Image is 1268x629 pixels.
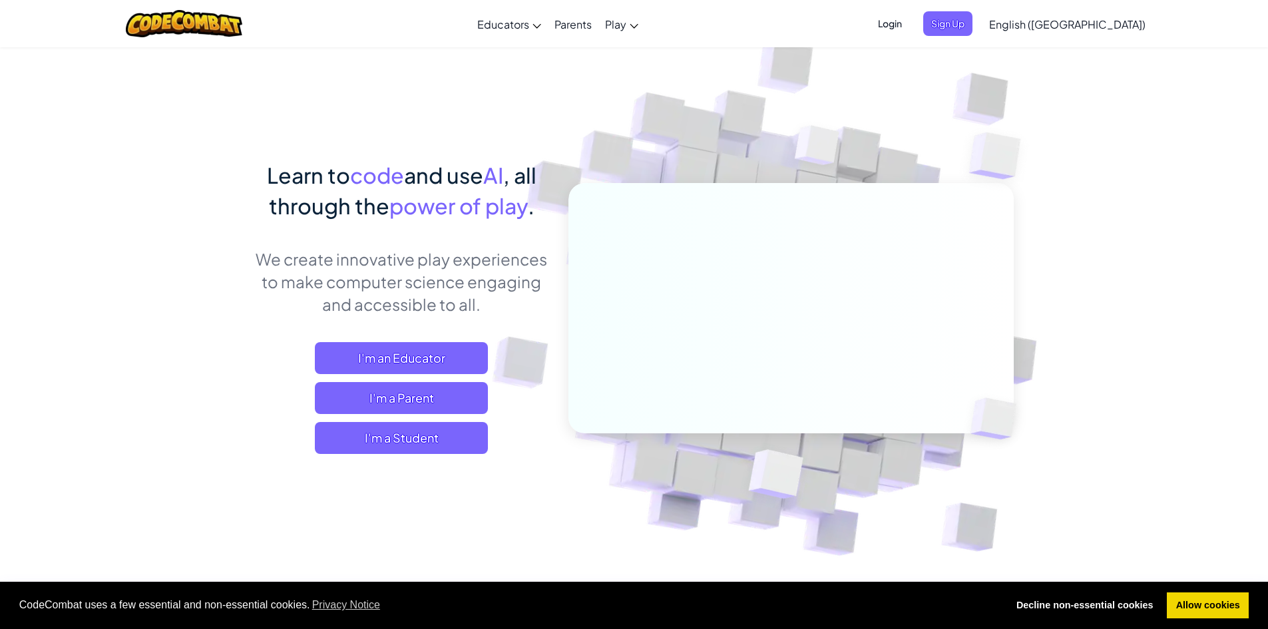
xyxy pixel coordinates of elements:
a: I'm a Parent [315,382,488,414]
a: Parents [548,6,598,42]
img: Overlap cubes [943,100,1058,212]
span: . [528,192,534,219]
span: Educators [477,17,529,31]
span: power of play [389,192,528,219]
button: Login [870,11,910,36]
p: We create innovative play experiences to make computer science engaging and accessible to all. [255,248,548,315]
a: allow cookies [1167,592,1249,619]
a: learn more about cookies [310,595,383,615]
span: English ([GEOGRAPHIC_DATA]) [989,17,1146,31]
button: I'm a Student [315,422,488,454]
span: and use [404,162,483,188]
span: CodeCombat uses a few essential and non-essential cookies. [19,595,997,615]
button: Sign Up [923,11,972,36]
a: deny cookies [1007,592,1162,619]
a: Play [598,6,645,42]
span: Learn to [267,162,350,188]
span: code [350,162,404,188]
span: AI [483,162,503,188]
a: English ([GEOGRAPHIC_DATA]) [982,6,1152,42]
img: CodeCombat logo [126,10,242,37]
img: Overlap cubes [716,421,835,532]
a: I'm an Educator [315,342,488,374]
span: Play [605,17,626,31]
a: Educators [471,6,548,42]
img: Overlap cubes [948,370,1048,467]
img: Overlap cubes [769,99,865,198]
